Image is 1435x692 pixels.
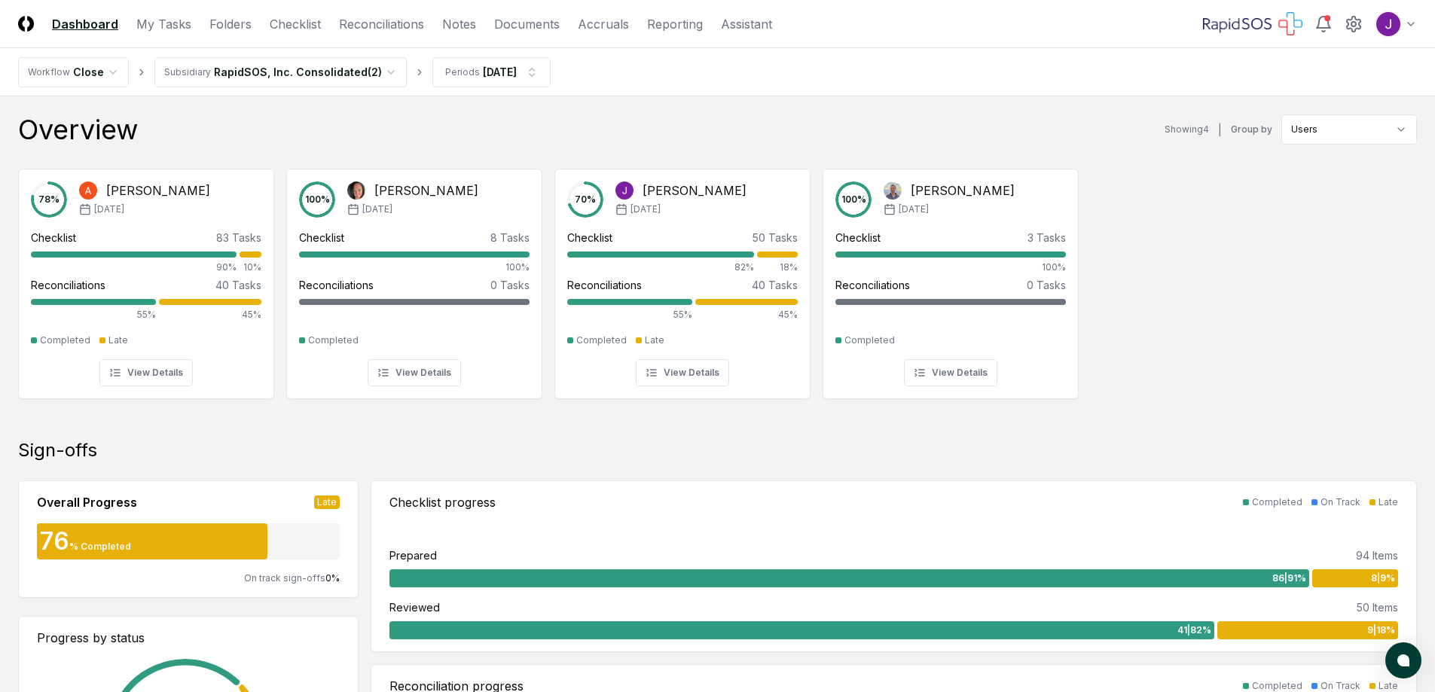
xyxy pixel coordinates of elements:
div: 50 Tasks [753,230,798,245]
span: [DATE] [362,203,392,216]
div: [PERSON_NAME] [374,181,478,200]
img: Josh Noble [615,181,634,200]
a: My Tasks [136,15,191,33]
div: Subsidiary [164,66,211,79]
div: 55% [31,308,156,322]
img: Logo [18,16,34,32]
span: [DATE] [94,203,124,216]
div: 55% [567,308,692,322]
div: Late [314,495,340,509]
div: [DATE] [483,64,517,80]
div: Periods [445,66,480,79]
div: % Completed [69,540,131,553]
div: Completed [308,334,359,347]
div: Reconciliations [299,277,374,293]
img: ACg8ocKTC56tjQR6-o9bi8poVV4j_qMfO6M0RniyL9InnBgkmYdNig=s96-c [1376,12,1400,36]
a: Notes [442,15,476,33]
a: Reconciliations [339,15,424,33]
div: Overview [18,114,138,145]
div: 100% [835,261,1066,274]
div: Checklist [835,230,881,245]
div: 45% [159,308,261,322]
div: 8 Tasks [490,230,530,245]
div: Reviewed [389,599,440,615]
nav: breadcrumb [18,57,551,87]
div: 100% [299,261,530,274]
a: 78%Amit Kumar[PERSON_NAME][DATE]Checklist83 Tasks90%10%Reconciliations40 Tasks55%45%CompletedLate... [18,157,274,399]
span: On track sign-offs [244,572,325,584]
a: Reporting [647,15,703,33]
a: 100%Richard Harem[PERSON_NAME][DATE]Checklist3 Tasks100%Reconciliations0 TasksCompletedView Details [823,157,1079,399]
div: 0 Tasks [490,277,530,293]
div: Late [645,334,664,347]
span: [DATE] [899,203,929,216]
div: 40 Tasks [215,277,261,293]
div: Completed [40,334,90,347]
a: Assistant [721,15,772,33]
div: 82% [567,261,754,274]
label: Group by [1231,125,1272,134]
button: View Details [99,359,193,386]
div: Progress by status [37,629,340,647]
div: 83 Tasks [216,230,261,245]
div: Checklist [31,230,76,245]
button: View Details [904,359,997,386]
span: 41 | 82 % [1177,623,1211,637]
div: 45% [695,308,798,322]
div: Completed [844,334,895,347]
a: Checklist progressCompletedOn TrackLatePrepared94 Items86|91%8|9%Reviewed50 Items41|82%9|18% [371,480,1417,652]
span: 8 | 9 % [1371,572,1395,585]
div: 18% [757,261,798,274]
div: Reconciliations [31,277,105,293]
div: 94 Items [1356,547,1398,563]
div: Reconciliations [567,277,642,293]
div: Checklist [299,230,344,245]
div: 50 Items [1357,599,1398,615]
div: Overall Progress [37,493,137,511]
span: 86 | 91 % [1272,572,1306,585]
button: View Details [368,359,461,386]
div: 76 [37,529,69,553]
button: View Details [636,359,729,386]
div: On Track [1321,495,1360,509]
button: atlas-launcher [1385,642,1421,678]
img: RapidSOS logo [1203,12,1302,36]
a: Accruals [578,15,629,33]
a: Folders [209,15,252,33]
img: Amit Kumar [79,181,97,200]
div: Completed [576,334,627,347]
div: Late [108,334,128,347]
div: Showing 4 [1165,123,1209,136]
div: Checklist progress [389,493,496,511]
div: [PERSON_NAME] [911,181,1015,200]
div: [PERSON_NAME] [106,181,210,200]
div: Workflow [28,66,70,79]
span: 9 | 18 % [1367,623,1395,637]
div: 90% [31,261,237,274]
a: Checklist [270,15,321,33]
span: [DATE] [630,203,661,216]
div: Reconciliations [835,277,910,293]
div: 10% [240,261,261,274]
a: 100%Amy Bielanski[PERSON_NAME][DATE]Checklist8 Tasks100%Reconciliations0 TasksCompletedView Details [286,157,542,399]
img: Amy Bielanski [347,181,365,200]
div: 40 Tasks [752,277,798,293]
a: Dashboard [52,15,118,33]
a: 70%Josh Noble[PERSON_NAME][DATE]Checklist50 Tasks82%18%Reconciliations40 Tasks55%45%CompletedLate... [554,157,811,399]
div: 0 Tasks [1027,277,1066,293]
button: Periods[DATE] [432,57,551,87]
div: [PERSON_NAME] [643,181,747,200]
img: Richard Harem [884,181,902,200]
div: Sign-offs [18,438,1417,462]
div: Prepared [389,547,437,563]
div: 3 Tasks [1027,230,1066,245]
div: Checklist [567,230,612,245]
div: | [1218,122,1222,138]
div: Late [1379,495,1398,509]
a: Documents [494,15,560,33]
span: 0 % [325,572,340,584]
div: Completed [1252,495,1302,509]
